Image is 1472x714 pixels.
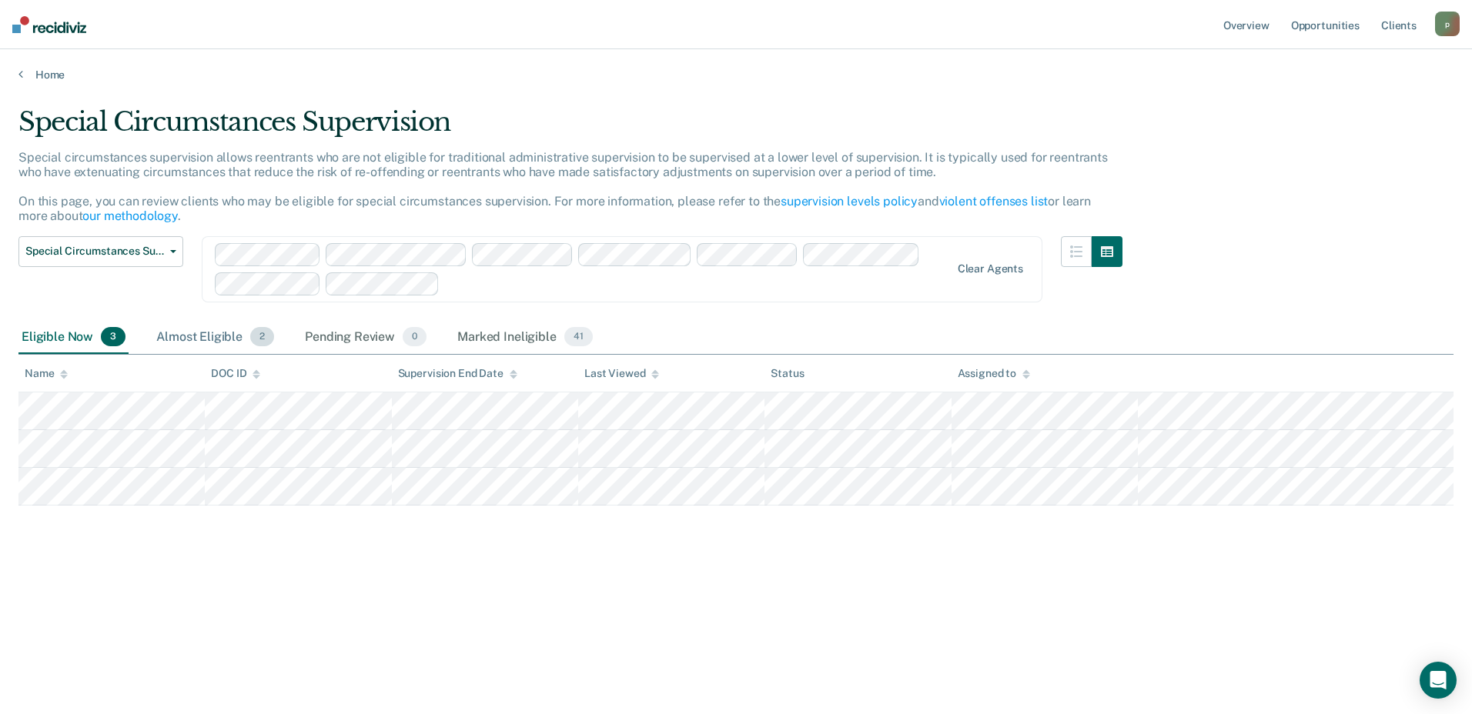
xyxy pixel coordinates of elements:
span: 2 [250,327,274,347]
div: Special Circumstances Supervision [18,106,1122,150]
span: 41 [564,327,593,347]
div: Eligible Now3 [18,321,129,355]
p: Special circumstances supervision allows reentrants who are not eligible for traditional administ... [18,150,1108,224]
div: Assigned to [958,367,1030,380]
div: Pending Review0 [302,321,430,355]
span: 3 [101,327,125,347]
a: Home [18,68,1454,82]
div: Clear agents [958,262,1023,275]
div: Name [25,367,68,380]
span: Special Circumstances Supervision [25,245,164,258]
div: Almost Eligible2 [153,321,277,355]
img: Recidiviz [12,16,86,33]
button: Special Circumstances Supervision [18,236,183,267]
span: 0 [403,327,427,347]
div: DOC ID [211,367,260,380]
a: our methodology [82,209,178,223]
div: Marked Ineligible41 [454,321,595,355]
a: violent offenses list [939,194,1049,209]
div: Status [771,367,804,380]
div: Last Viewed [584,367,659,380]
div: Supervision End Date [398,367,517,380]
button: p [1435,12,1460,36]
div: Open Intercom Messenger [1420,662,1457,699]
a: supervision levels policy [781,194,918,209]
